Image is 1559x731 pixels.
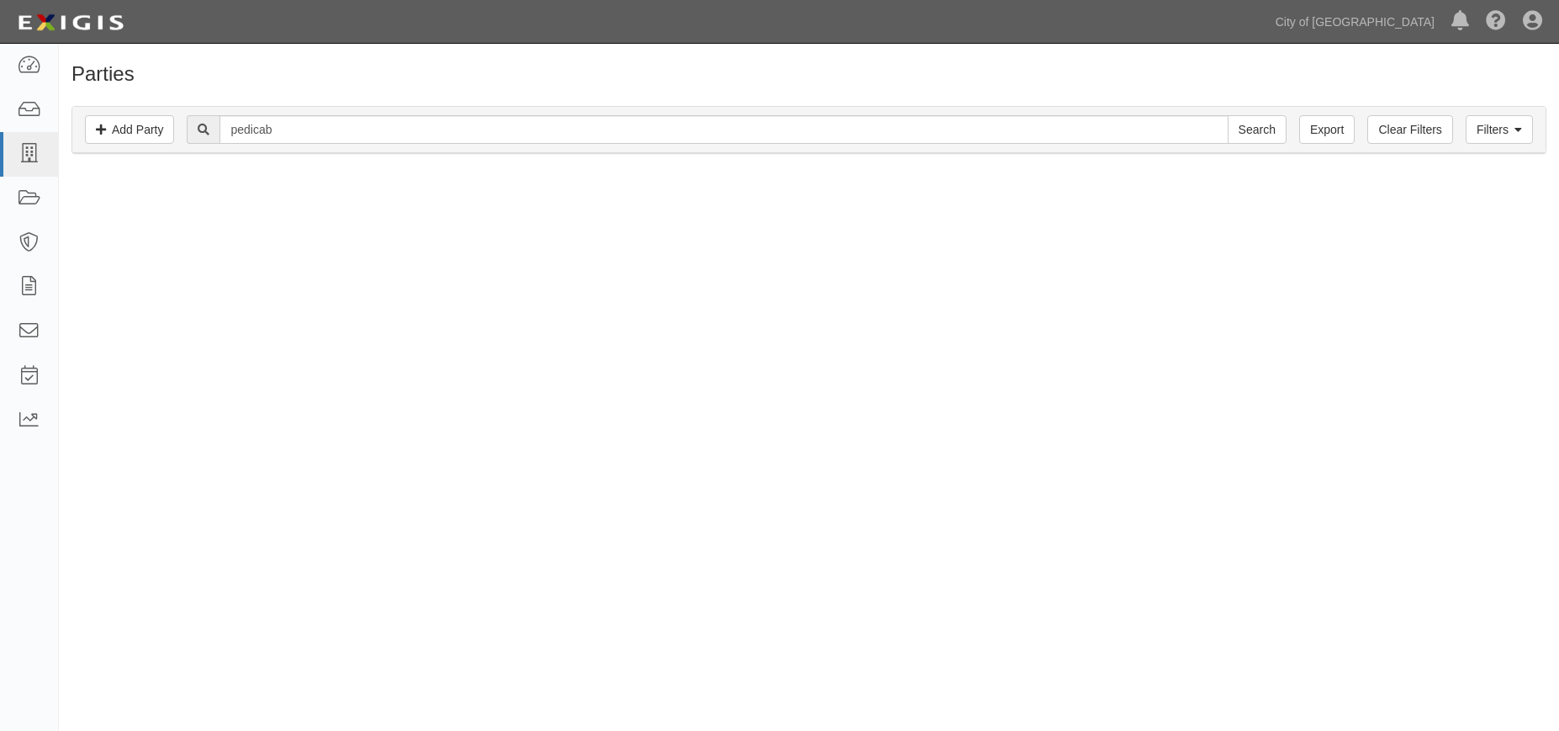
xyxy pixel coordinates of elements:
a: Filters [1466,115,1533,144]
input: Search [1228,115,1287,144]
i: Help Center - Complianz [1486,12,1506,32]
img: logo-5460c22ac91f19d4615b14bd174203de0afe785f0fc80cf4dbbc73dc1793850b.png [13,8,129,38]
a: City of [GEOGRAPHIC_DATA] [1267,5,1443,39]
a: Clear Filters [1367,115,1452,144]
h1: Parties [71,63,1546,85]
a: Export [1299,115,1355,144]
a: Add Party [85,115,174,144]
input: Search [219,115,1228,144]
